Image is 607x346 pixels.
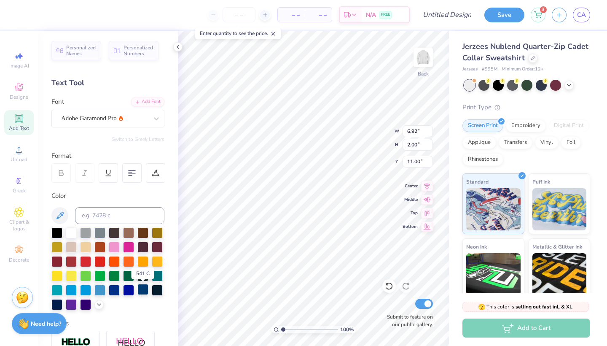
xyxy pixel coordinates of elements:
[466,242,487,251] span: Neon Ink
[462,66,478,73] span: Jerzees
[462,153,503,166] div: Rhinestones
[535,136,559,149] div: Vinyl
[466,177,489,186] span: Standard
[223,7,255,22] input: – –
[573,8,590,22] a: CA
[540,6,547,13] span: 3
[112,136,164,143] button: Switch to Greek Letters
[4,219,34,232] span: Clipart & logos
[415,49,432,66] img: Back
[403,224,418,230] span: Bottom
[403,183,418,189] span: Center
[124,45,153,57] span: Personalized Numbers
[532,177,550,186] span: Puff Ink
[9,257,29,263] span: Decorate
[478,303,485,311] span: 🫣
[10,94,28,100] span: Designs
[283,11,300,19] span: – –
[532,188,587,230] img: Puff Ink
[484,8,524,22] button: Save
[195,27,281,39] div: Enter quantity to see the price.
[577,10,586,20] span: CA
[561,136,581,149] div: Foil
[466,253,521,295] img: Neon Ink
[310,11,327,19] span: – –
[9,62,29,69] span: Image AI
[11,156,27,163] span: Upload
[66,45,96,57] span: Personalized Names
[51,319,164,328] div: Styles
[502,66,544,73] span: Minimum Order: 12 +
[13,187,26,194] span: Greek
[366,11,376,19] span: N/A
[51,191,164,201] div: Color
[499,136,532,149] div: Transfers
[506,119,546,132] div: Embroidery
[532,242,582,251] span: Metallic & Glitter Ink
[462,119,503,132] div: Screen Print
[132,268,154,279] div: 541 C
[340,326,354,333] span: 100 %
[403,210,418,216] span: Top
[9,125,29,132] span: Add Text
[381,12,390,18] span: FREE
[131,97,164,107] div: Add Font
[51,77,164,89] div: Text Tool
[416,6,478,23] input: Untitled Design
[75,207,164,224] input: e.g. 7428 c
[418,70,429,78] div: Back
[382,313,433,328] label: Submit to feature on our public gallery.
[462,41,588,63] span: Jerzees Nublend Quarter-Zip Cadet Collar Sweatshirt
[478,303,574,311] span: This color is .
[516,303,572,310] strong: selling out fast in L & XL
[482,66,497,73] span: # 995M
[532,253,587,295] img: Metallic & Glitter Ink
[51,151,165,161] div: Format
[31,320,61,328] strong: Need help?
[403,197,418,203] span: Middle
[462,103,590,112] div: Print Type
[548,119,589,132] div: Digital Print
[466,188,521,230] img: Standard
[51,97,64,107] label: Font
[462,136,496,149] div: Applique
